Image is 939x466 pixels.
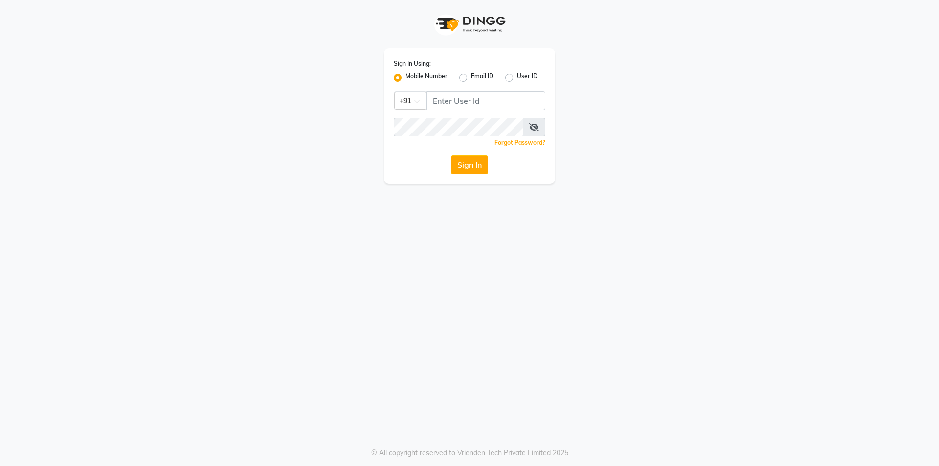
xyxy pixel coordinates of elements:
button: Sign In [451,155,488,174]
img: logo1.svg [430,10,509,39]
label: Mobile Number [405,72,447,84]
input: Username [394,118,523,136]
label: Email ID [471,72,493,84]
label: Sign In Using: [394,59,431,68]
label: User ID [517,72,537,84]
input: Username [426,91,545,110]
a: Forgot Password? [494,139,545,146]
